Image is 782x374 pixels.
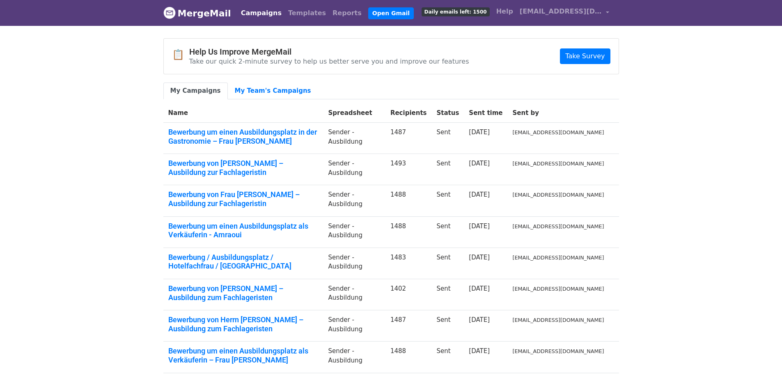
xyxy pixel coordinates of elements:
span: [EMAIL_ADDRESS][DOMAIN_NAME] [520,7,602,16]
span: Daily emails left: 1500 [422,7,490,16]
a: MergeMail [163,5,231,22]
td: Sent [431,342,464,373]
th: Sent by [508,103,609,123]
th: Sent time [464,103,507,123]
small: [EMAIL_ADDRESS][DOMAIN_NAME] [513,223,604,229]
small: [EMAIL_ADDRESS][DOMAIN_NAME] [513,317,604,323]
a: [DATE] [469,223,490,230]
td: 1488 [385,185,432,216]
th: Recipients [385,103,432,123]
small: [EMAIL_ADDRESS][DOMAIN_NAME] [513,161,604,167]
a: [DATE] [469,160,490,167]
a: [DATE] [469,254,490,261]
a: Bewerbung von [PERSON_NAME] – Ausbildung zum Fachlageristen [168,284,319,302]
td: 1493 [385,154,432,185]
td: Sent [431,248,464,279]
a: [DATE] [469,316,490,324]
a: Bewerbung um einen Ausbildungsplatz als Verkäuferin - Amraoui [168,222,319,239]
a: Bewerbung von Frau [PERSON_NAME] – Ausbildung zur Fachlageristin [168,190,319,208]
td: Sender -Ausbildung [323,154,385,185]
a: [DATE] [469,347,490,355]
td: 1402 [385,279,432,310]
img: MergeMail logo [163,7,176,19]
td: Sender -Ausbildung [323,342,385,373]
td: Sent [431,279,464,310]
th: Status [431,103,464,123]
th: Spreadsheet [323,103,385,123]
small: [EMAIL_ADDRESS][DOMAIN_NAME] [513,255,604,261]
small: [EMAIL_ADDRESS][DOMAIN_NAME] [513,286,604,292]
a: Take Survey [560,48,610,64]
h4: Help Us Improve MergeMail [189,47,469,57]
a: My Team's Campaigns [228,83,318,99]
a: Bewerbung von Herrn [PERSON_NAME] – Ausbildung zum Fachlageristen [168,315,319,333]
a: Reports [329,5,365,21]
a: Open Gmail [368,7,414,19]
td: Sender -Ausbildung [323,310,385,342]
a: [DATE] [469,128,490,136]
td: Sent [431,154,464,185]
th: Name [163,103,323,123]
a: Templates [285,5,329,21]
p: Take our quick 2-minute survey to help us better serve you and improve our features [189,57,469,66]
a: Daily emails left: 1500 [418,3,493,20]
td: Sent [431,185,464,216]
small: [EMAIL_ADDRESS][DOMAIN_NAME] [513,192,604,198]
a: [DATE] [469,191,490,198]
td: Sender -Ausbildung [323,185,385,216]
td: 1487 [385,123,432,154]
a: Bewerbung um einen Ausbildungsplatz als Verkäuferin – Frau [PERSON_NAME] [168,346,319,364]
td: Sent [431,216,464,248]
small: [EMAIL_ADDRESS][DOMAIN_NAME] [513,129,604,135]
a: Bewerbung um einen Ausbildungsplatz in der Gastronomie – Frau [PERSON_NAME] [168,128,319,145]
a: Bewerbung / Ausbildungsplatz / Hotelfachfrau / [GEOGRAPHIC_DATA] [168,253,319,271]
a: [DATE] [469,285,490,292]
td: 1488 [385,216,432,248]
a: Bewerbung von [PERSON_NAME] – Ausbildung zur Fachlageristin [168,159,319,177]
td: 1488 [385,342,432,373]
a: My Campaigns [163,83,228,99]
td: Sender -Ausbildung [323,248,385,279]
a: [EMAIL_ADDRESS][DOMAIN_NAME] [516,3,612,23]
td: 1483 [385,248,432,279]
td: 1487 [385,310,432,342]
td: Sent [431,123,464,154]
td: Sender -Ausbildung [323,216,385,248]
span: 📋 [172,49,189,61]
td: Sender -Ausbildung [323,279,385,310]
small: [EMAIL_ADDRESS][DOMAIN_NAME] [513,348,604,354]
td: Sender -Ausbildung [323,123,385,154]
a: Campaigns [238,5,285,21]
a: Help [493,3,516,20]
td: Sent [431,310,464,342]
